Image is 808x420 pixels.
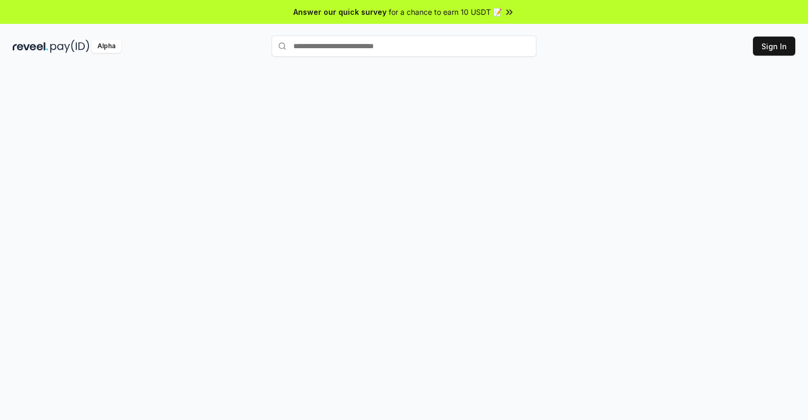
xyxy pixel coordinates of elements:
[50,40,89,53] img: pay_id
[753,37,795,56] button: Sign In
[92,40,121,53] div: Alpha
[389,6,502,17] span: for a chance to earn 10 USDT 📝
[13,40,48,53] img: reveel_dark
[293,6,387,17] span: Answer our quick survey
